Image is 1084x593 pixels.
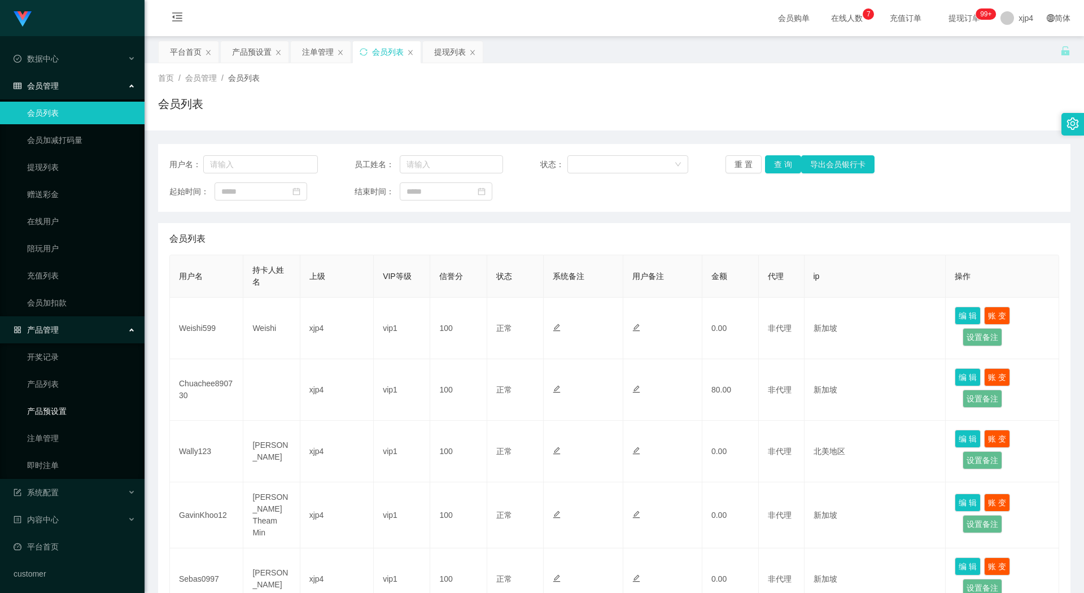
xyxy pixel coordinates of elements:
i: 图标: close [469,49,476,56]
a: 产品预设置 [27,400,135,422]
button: 编 辑 [955,494,981,512]
i: 图标: sync [360,48,368,56]
button: 设置备注 [963,515,1002,533]
button: 设置备注 [963,451,1002,469]
a: 会员加扣款 [27,291,135,314]
td: [PERSON_NAME] [243,421,300,482]
span: 会员管理 [14,81,59,90]
i: 图标: edit [632,385,640,393]
span: / [178,73,181,82]
span: 用户名 [179,272,203,281]
span: 正常 [496,574,512,583]
i: 图标: close [407,49,414,56]
div: 注单管理 [302,41,334,63]
span: 操作 [955,272,971,281]
span: 非代理 [768,447,792,456]
div: 提现列表 [434,41,466,63]
i: 图标: edit [553,511,561,518]
td: 新加坡 [805,359,946,421]
i: 图标: appstore-o [14,326,21,334]
span: 会员列表 [169,232,206,246]
i: 图标: edit [553,574,561,582]
span: 非代理 [768,511,792,520]
input: 请输入 [203,155,318,173]
td: 新加坡 [805,298,946,359]
span: 状态： [540,159,568,171]
span: 数据中心 [14,54,59,63]
button: 账 变 [984,430,1010,448]
td: xjp4 [300,359,374,421]
button: 设置备注 [963,390,1002,408]
button: 账 变 [984,368,1010,386]
i: 图标: edit [553,447,561,455]
div: 平台首页 [170,41,202,63]
td: 100 [430,359,487,421]
img: logo.9652507e.png [14,11,32,27]
span: VIP等级 [383,272,412,281]
h1: 会员列表 [158,95,203,112]
i: 图标: edit [553,324,561,332]
button: 编 辑 [955,430,981,448]
button: 查 询 [765,155,801,173]
span: 上级 [309,272,325,281]
a: 提现列表 [27,156,135,178]
span: 提现订单 [943,14,986,22]
td: Weishi [243,298,300,359]
td: xjp4 [300,298,374,359]
a: 在线用户 [27,210,135,233]
i: 图标: close [275,49,282,56]
span: 用户备注 [632,272,664,281]
span: 正常 [496,511,512,520]
sup: 237 [976,8,996,20]
a: 开奖记录 [27,346,135,368]
input: 请输入 [400,155,503,173]
span: 代理 [768,272,784,281]
span: 在线人数 [825,14,868,22]
a: 图标: dashboard平台首页 [14,535,135,558]
button: 账 变 [984,557,1010,575]
i: 图标: calendar [292,188,300,195]
a: customer [14,563,135,585]
i: 图标: check-circle-o [14,55,21,63]
span: 系统备注 [553,272,584,281]
i: 图标: menu-fold [158,1,196,37]
td: 0.00 [702,421,759,482]
i: 图标: unlock [1060,46,1070,56]
i: 图标: edit [632,447,640,455]
span: 产品管理 [14,325,59,334]
span: ip [814,272,820,281]
span: 正常 [496,385,512,394]
i: 图标: edit [632,574,640,582]
span: 非代理 [768,324,792,333]
button: 编 辑 [955,307,981,325]
td: 0.00 [702,482,759,548]
span: 正常 [496,447,512,456]
i: 图标: edit [632,324,640,332]
td: 100 [430,482,487,548]
td: 100 [430,421,487,482]
a: 赠送彩金 [27,183,135,206]
a: 会员加减打码量 [27,129,135,151]
span: 首页 [158,73,174,82]
td: vip1 [374,482,430,548]
span: 内容中心 [14,515,59,524]
button: 导出会员银行卡 [801,155,875,173]
td: GavinKhoo12 [170,482,243,548]
button: 设置备注 [963,328,1002,346]
td: 北美地区 [805,421,946,482]
td: 80.00 [702,359,759,421]
a: 注单管理 [27,427,135,450]
a: 充值列表 [27,264,135,287]
a: 陪玩用户 [27,237,135,260]
td: Wally123 [170,421,243,482]
span: 系统配置 [14,488,59,497]
div: 产品预设置 [232,41,272,63]
td: xjp4 [300,421,374,482]
td: Chuachee890730 [170,359,243,421]
i: 图标: table [14,82,21,90]
p: 7 [867,8,871,20]
sup: 7 [863,8,874,20]
span: 会员列表 [228,73,260,82]
i: 图标: profile [14,516,21,524]
td: vip1 [374,421,430,482]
